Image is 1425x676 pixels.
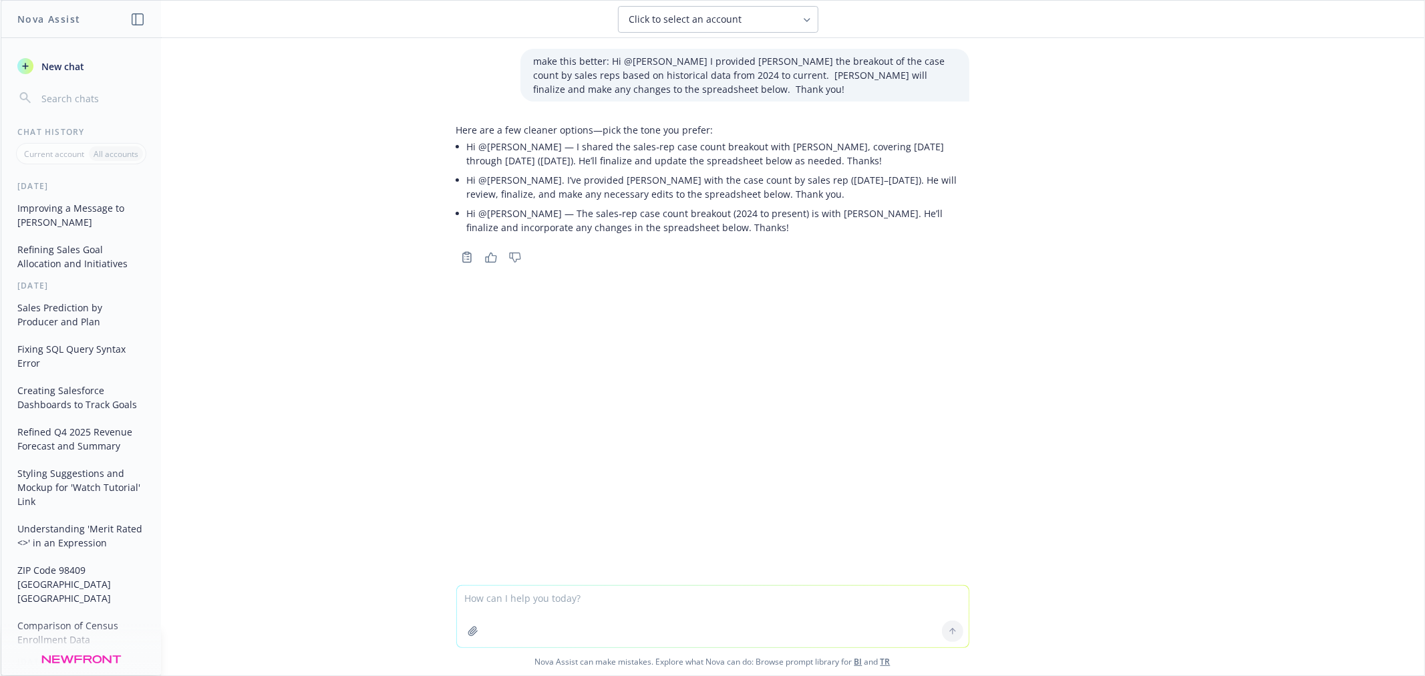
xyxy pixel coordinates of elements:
p: Hi @[PERSON_NAME] — The sales‑rep case count breakout (2024 to present) is with [PERSON_NAME]. He... [467,206,969,234]
span: Click to select an account [629,13,742,26]
button: Understanding 'Merit Rated <>' in an Expression [12,518,150,554]
p: Hi @[PERSON_NAME] — I shared the sales‑rep case count breakout with [PERSON_NAME], covering [DATE... [467,140,969,168]
button: Styling Suggestions and Mockup for 'Watch Tutorial' Link [12,462,150,512]
button: Improving a Message to [PERSON_NAME] [12,197,150,233]
div: [DATE] [1,656,161,667]
input: Search chats [39,89,145,108]
button: Fixing SQL Query Syntax Error [12,338,150,374]
span: New chat [39,59,84,73]
button: ZIP Code 98409 [GEOGRAPHIC_DATA] [GEOGRAPHIC_DATA] [12,559,150,609]
a: BI [854,656,862,667]
button: Thumbs down [504,248,526,267]
button: Refining Sales Goal Allocation and Initiatives [12,238,150,275]
div: [DATE] [1,280,161,291]
button: Creating Salesforce Dashboards to Track Goals [12,379,150,415]
p: Here are a few cleaner options—pick the tone you prefer: [456,123,969,137]
span: Nova Assist can make mistakes. Explore what Nova can do: Browse prompt library for and [6,648,1419,675]
button: Comparison of Census Enrollment Data [12,615,150,651]
div: Chat History [1,126,161,138]
svg: Copy to clipboard [461,251,473,263]
a: TR [881,656,891,667]
div: [DATE] [1,180,161,192]
p: Hi @[PERSON_NAME]. I’ve provided [PERSON_NAME] with the case count by sales rep ([DATE]–[DATE]). ... [467,173,969,201]
button: New chat [12,54,150,78]
p: All accounts [94,148,138,160]
button: Sales Prediction by Producer and Plan [12,297,150,333]
button: Click to select an account [618,6,818,33]
p: make this better: Hi @[PERSON_NAME] I provided [PERSON_NAME] the breakout of the case count by sa... [534,54,956,96]
button: Refined Q4 2025 Revenue Forecast and Summary [12,421,150,457]
p: Current account [24,148,84,160]
h1: Nova Assist [17,12,80,26]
